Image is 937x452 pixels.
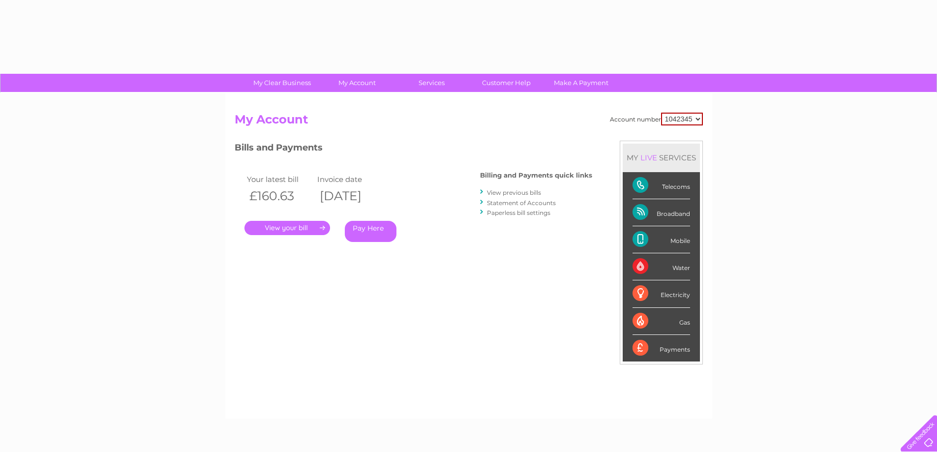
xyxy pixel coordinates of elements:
div: Mobile [633,226,690,253]
h2: My Account [235,113,703,131]
div: LIVE [638,153,659,162]
a: Customer Help [466,74,547,92]
div: Telecoms [633,172,690,199]
td: Invoice date [315,173,386,186]
div: Electricity [633,280,690,307]
div: Payments [633,335,690,362]
a: . [244,221,330,235]
a: Pay Here [345,221,396,242]
h3: Bills and Payments [235,141,592,158]
th: [DATE] [315,186,386,206]
div: Gas [633,308,690,335]
h4: Billing and Payments quick links [480,172,592,179]
a: My Account [316,74,397,92]
div: MY SERVICES [623,144,700,172]
div: Broadband [633,199,690,226]
td: Your latest bill [244,173,315,186]
a: Statement of Accounts [487,199,556,207]
a: Services [391,74,472,92]
div: Account number [610,113,703,125]
th: £160.63 [244,186,315,206]
a: Paperless bill settings [487,209,550,216]
a: Make A Payment [541,74,622,92]
a: My Clear Business [242,74,323,92]
a: View previous bills [487,189,541,196]
div: Water [633,253,690,280]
